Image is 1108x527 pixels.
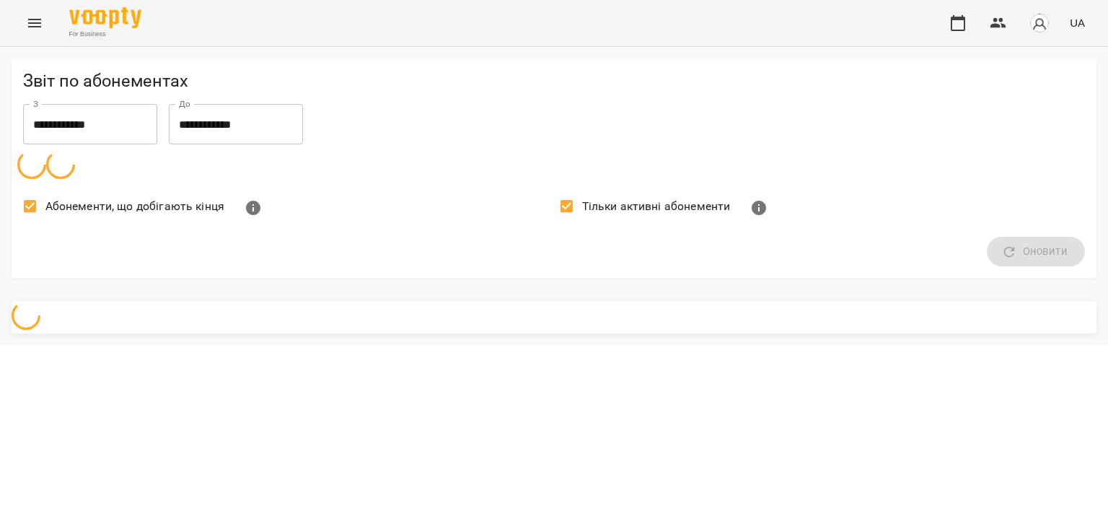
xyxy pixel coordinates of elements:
[23,70,1085,92] h5: Звіт по абонементах
[1064,9,1091,36] button: UA
[69,7,141,28] img: Voopty Logo
[45,198,224,215] span: Абонементи, що добігають кінця
[1070,15,1085,30] span: UA
[17,6,52,40] button: Menu
[69,30,141,39] span: For Business
[742,191,776,225] button: Показувати тільки абонементи з залишком занять або з відвідуваннями. Активні абонементи - це ті, ...
[236,191,271,225] button: Показати абонементи з 3 або менше відвідуваннями або що закінчуються протягом 7 днів
[1029,13,1050,33] img: avatar_s.png
[582,198,731,215] span: Тільки активні абонементи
